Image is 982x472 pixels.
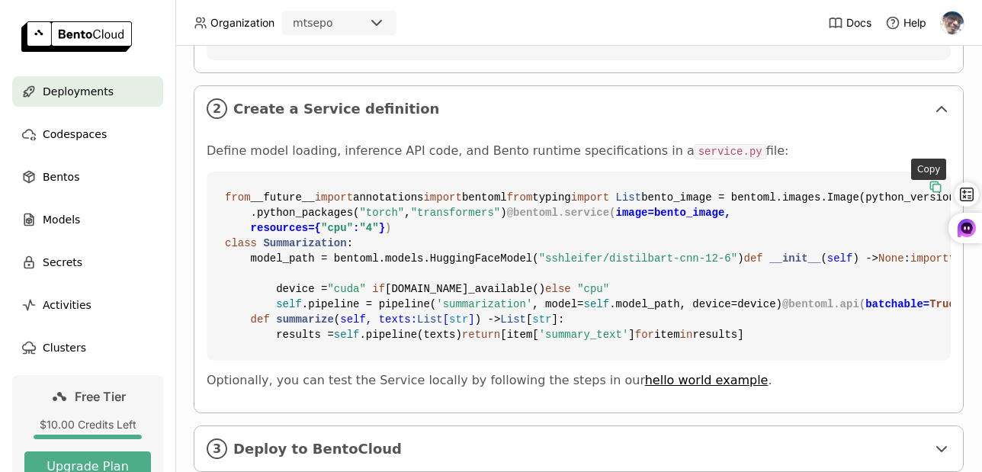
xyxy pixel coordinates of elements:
a: hello world example [645,373,769,387]
a: Clusters [12,332,163,363]
span: str [532,313,551,326]
span: List [500,313,526,326]
a: Deployments [12,76,163,107]
span: @bentoml.api( ) [782,298,961,310]
span: else [545,283,571,295]
span: Create a Service definition [233,101,926,117]
span: self [584,298,610,310]
span: Clusters [43,339,86,357]
a: Models [12,204,163,235]
span: "cuda" [327,283,365,295]
span: Docs [846,16,871,30]
span: summarize [276,313,334,326]
span: Summarization [263,237,346,249]
a: Docs [828,15,871,31]
span: Bentos [43,168,79,186]
span: if [372,283,385,295]
span: "torch" [359,207,404,219]
span: Models [43,210,80,229]
span: str [449,313,468,326]
span: self [276,298,302,310]
input: Selected mtsepo. [335,16,336,31]
span: Organization [210,16,274,30]
span: 'summary_text' [539,329,629,341]
span: import [423,191,461,204]
span: True [929,298,955,310]
img: Tsepo Mothibedi Timothy Motsatse [941,11,964,34]
span: "4" [359,222,378,234]
span: Codespaces [43,125,107,143]
a: Activities [12,290,163,320]
span: Deploy to BentoCloud [233,441,926,458]
span: import [315,191,353,204]
i: 2 [207,98,227,119]
span: class [225,237,257,249]
span: for [635,329,654,341]
div: 2Create a Service definition [194,86,963,131]
div: $10.00 Credits Left [24,418,151,432]
p: Define model loading, inference API code, and Bento runtime specifications in a file: [207,143,951,159]
code: service.py [695,144,766,159]
span: List [616,191,642,204]
span: import [910,252,948,265]
i: 3 [207,438,227,459]
span: None [878,252,904,265]
span: Secrets [43,253,82,271]
span: "transformers" [411,207,501,219]
span: from [507,191,533,204]
div: Help [885,15,926,31]
span: Help [903,16,926,30]
span: self [827,252,853,265]
span: 'summarization' [436,298,532,310]
a: Secrets [12,247,163,278]
span: "cpu" [321,222,353,234]
code: __future__ annotations bentoml typing bento_image = bentoml.images.Image(python_version= ) \ .pyt... [207,172,951,361]
span: Activities [43,296,91,314]
span: Deployments [43,82,114,101]
span: def [744,252,763,265]
span: List [417,313,443,326]
a: Bentos [12,162,163,192]
div: Copy [911,159,946,180]
span: self [334,329,360,341]
span: Free Tier [75,389,126,404]
span: __init__ [769,252,820,265]
span: "cpu" [577,283,609,295]
div: mtsepo [293,15,333,31]
span: return [462,329,500,341]
span: import [571,191,609,204]
span: from [225,191,251,204]
img: logo [21,21,132,52]
span: in [680,329,693,341]
p: Optionally, you can test the Service locally by following the steps in our . [207,373,951,388]
span: "sshleifer/distilbart-cnn-12-6" [539,252,737,265]
span: batchable= [865,298,955,310]
div: 3Deploy to BentoCloud [194,426,963,471]
span: def [251,313,270,326]
a: Codespaces [12,119,163,149]
span: self, texts: [ ] [340,313,474,326]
